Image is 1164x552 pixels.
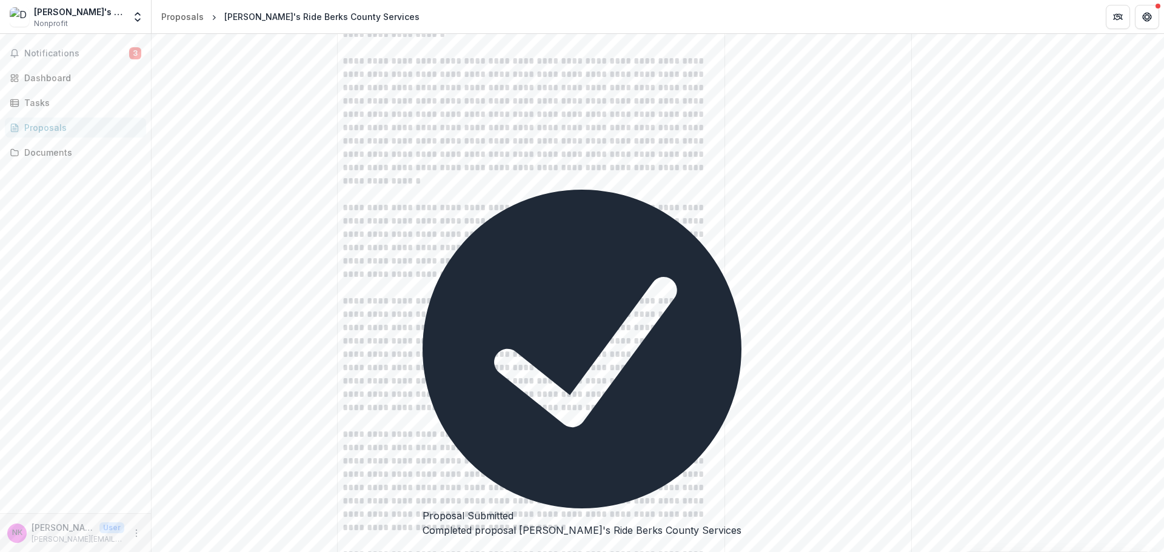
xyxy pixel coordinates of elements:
[24,121,136,134] div: Proposals
[24,96,136,109] div: Tasks
[24,71,136,84] div: Dashboard
[34,18,68,29] span: Nonprofit
[5,44,146,63] button: Notifications3
[32,521,95,534] p: [PERSON_NAME]
[24,48,129,59] span: Notifications
[5,68,146,88] a: Dashboard
[129,47,141,59] span: 3
[5,93,146,113] a: Tasks
[156,8,209,25] a: Proposals
[161,10,204,23] div: Proposals
[1135,5,1159,29] button: Get Help
[34,5,124,18] div: [PERSON_NAME]'s Ride
[224,10,420,23] div: [PERSON_NAME]'s Ride Berks County Services
[10,7,29,27] img: Danny's Ride
[1106,5,1130,29] button: Partners
[99,522,124,533] p: User
[12,529,22,537] div: Nancy Knoebel
[156,8,424,25] nav: breadcrumb
[129,5,146,29] button: Open entity switcher
[32,534,124,545] p: [PERSON_NAME][EMAIL_ADDRESS][DOMAIN_NAME]
[5,142,146,162] a: Documents
[24,146,136,159] div: Documents
[129,526,144,540] button: More
[5,118,146,138] a: Proposals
